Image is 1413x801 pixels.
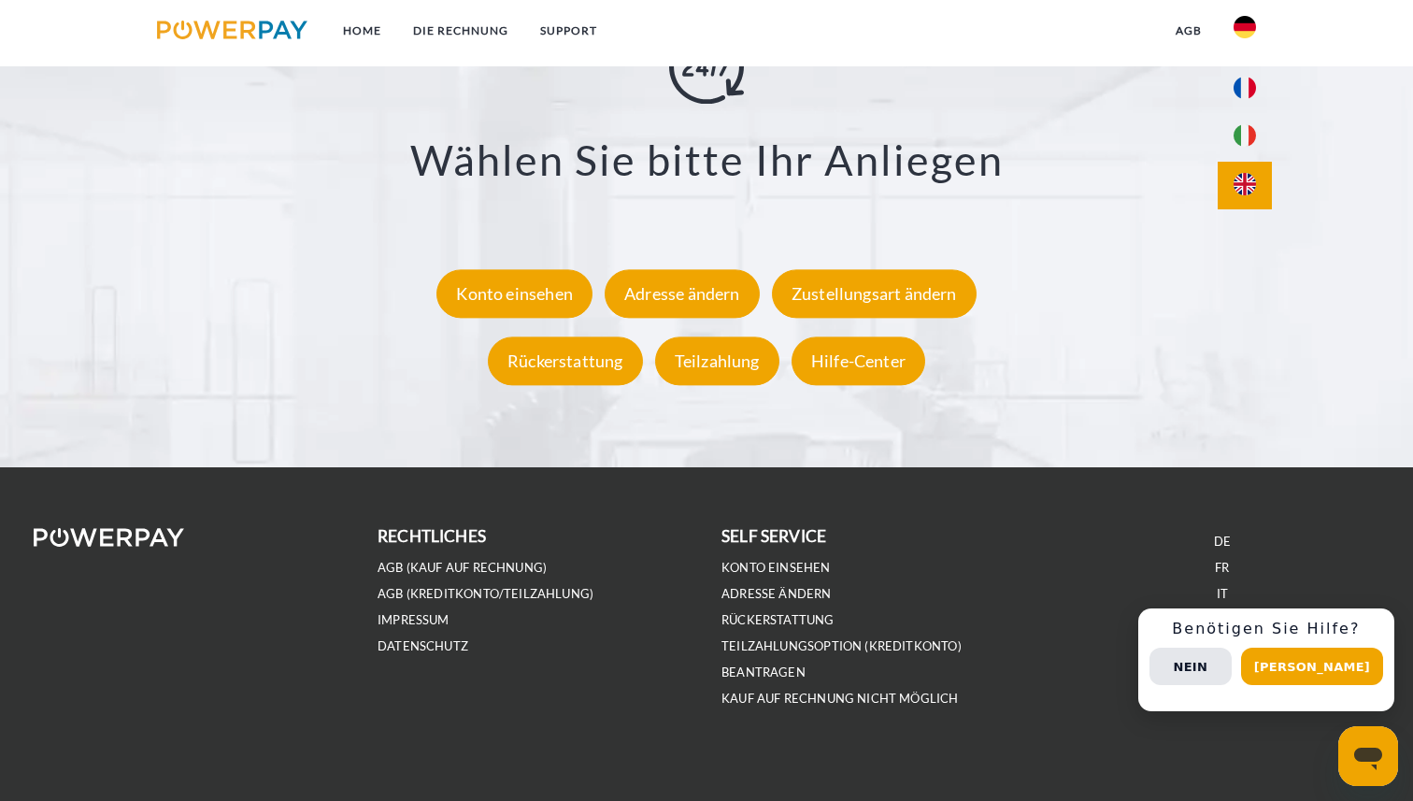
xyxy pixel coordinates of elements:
a: Rückerstattung [483,351,648,372]
a: Adresse ändern [721,586,832,602]
a: Zustellungsart ändern [767,284,981,305]
a: IT [1217,586,1228,602]
h3: Benötigen Sie Hilfe? [1149,620,1383,638]
div: Schnellhilfe [1138,608,1394,711]
iframe: Schaltfläche zum Öffnen des Messaging-Fensters [1338,726,1398,786]
a: Home [327,14,397,48]
b: rechtliches [378,526,486,546]
a: Adresse ändern [600,284,764,305]
a: Hilfe-Center [787,351,930,372]
div: Teilzahlung [655,337,779,386]
button: [PERSON_NAME] [1241,648,1383,685]
div: Hilfe-Center [792,337,925,386]
div: Zustellungsart ändern [772,270,977,319]
a: DIE RECHNUNG [397,14,524,48]
a: AGB (Kreditkonto/Teilzahlung) [378,586,593,602]
a: Konto einsehen [721,560,831,576]
a: Rückerstattung [721,612,835,628]
a: FR [1215,560,1229,576]
img: de [1234,16,1256,38]
button: Nein [1149,648,1232,685]
a: DE [1214,534,1231,550]
div: Adresse ändern [605,270,760,319]
img: logo-powerpay-white.svg [34,528,184,547]
a: IMPRESSUM [378,612,450,628]
div: Konto einsehen [436,270,592,319]
img: it [1234,124,1256,147]
img: en [1234,173,1256,195]
img: online-shopping.svg [669,30,744,105]
a: Kauf auf Rechnung nicht möglich [721,691,959,707]
a: Teilzahlungsoption (KREDITKONTO) beantragen [721,638,962,680]
img: logo-powerpay.svg [157,21,307,39]
a: Konto einsehen [432,284,597,305]
div: Rückerstattung [488,337,643,386]
a: agb [1160,14,1218,48]
h3: Wählen Sie bitte Ihr Anliegen [94,135,1320,187]
b: self service [721,526,826,546]
a: SUPPORT [524,14,613,48]
a: DATENSCHUTZ [378,638,468,654]
a: AGB (Kauf auf Rechnung) [378,560,547,576]
img: fr [1234,77,1256,99]
a: Teilzahlung [650,351,784,372]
